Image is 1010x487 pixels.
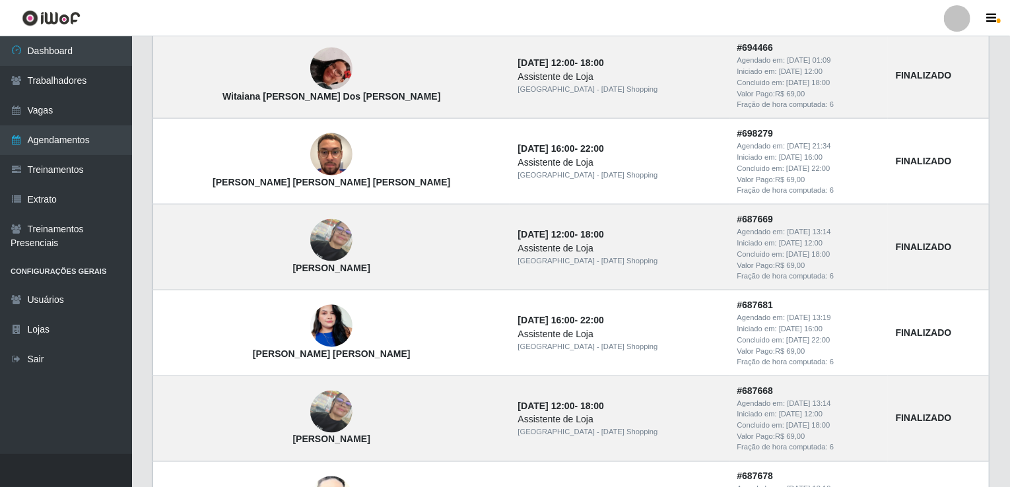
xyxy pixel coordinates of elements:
[737,185,880,196] div: Fração de hora computada: 6
[518,229,575,240] time: [DATE] 12:00
[896,242,952,252] strong: FINALIZADO
[518,229,604,240] strong: -
[737,409,880,420] div: Iniciado em:
[786,164,830,172] time: [DATE] 22:00
[737,335,880,346] div: Concluido em:
[737,271,880,282] div: Fração de hora computada: 6
[518,255,722,267] div: [GEOGRAPHIC_DATA] - [DATE] Shopping
[518,170,722,181] div: [GEOGRAPHIC_DATA] - [DATE] Shopping
[580,143,604,154] time: 22:00
[787,228,830,236] time: [DATE] 13:14
[737,141,880,152] div: Agendado em:
[518,315,604,325] strong: -
[293,434,370,445] strong: [PERSON_NAME]
[737,88,880,100] div: Valor Pago: R$ 69,00
[896,327,952,338] strong: FINALIZADO
[787,313,830,321] time: [DATE] 13:19
[222,91,440,102] strong: Witaiana [PERSON_NAME] Dos [PERSON_NAME]
[518,427,722,438] div: [GEOGRAPHIC_DATA] - [DATE] Shopping
[580,57,604,68] time: 18:00
[518,341,722,352] div: [GEOGRAPHIC_DATA] - [DATE] Shopping
[310,31,353,106] img: Witaiana Renata Oliveira Dos Santos
[253,348,411,359] strong: [PERSON_NAME] [PERSON_NAME]
[737,226,880,238] div: Agendado em:
[518,84,722,95] div: [GEOGRAPHIC_DATA] - [DATE] Shopping
[737,420,880,432] div: Concluido em:
[737,323,880,335] div: Iniciado em:
[737,42,774,53] strong: # 694466
[786,79,830,86] time: [DATE] 18:00
[779,239,823,247] time: [DATE] 12:00
[518,57,575,68] time: [DATE] 12:00
[518,156,722,170] div: Assistente de Loja
[737,471,774,482] strong: # 687678
[518,401,575,411] time: [DATE] 12:00
[779,325,823,333] time: [DATE] 16:00
[310,288,353,364] img: Estefânia da costa Silva
[580,315,604,325] time: 22:00
[787,142,830,150] time: [DATE] 21:34
[518,70,722,84] div: Assistente de Loja
[518,57,604,68] strong: -
[737,249,880,260] div: Concluido em:
[779,153,823,161] time: [DATE] 16:00
[896,70,952,81] strong: FINALIZADO
[787,399,830,407] time: [DATE] 13:14
[310,391,353,433] img: Maria Cristina Vicente Francisco
[737,442,880,453] div: Fração de hora computada: 6
[737,66,880,77] div: Iniciado em:
[518,143,604,154] strong: -
[518,143,575,154] time: [DATE] 16:00
[779,410,823,418] time: [DATE] 12:00
[518,242,722,255] div: Assistente de Loja
[737,99,880,110] div: Fração de hora computada: 6
[737,238,880,249] div: Iniciado em:
[737,214,774,224] strong: # 687669
[737,128,774,139] strong: # 698279
[786,336,830,344] time: [DATE] 22:00
[213,177,450,187] strong: [PERSON_NAME] [PERSON_NAME] [PERSON_NAME]
[518,315,575,325] time: [DATE] 16:00
[518,327,722,341] div: Assistente de Loja
[896,413,952,424] strong: FINALIZADO
[786,250,830,258] time: [DATE] 18:00
[580,401,604,411] time: 18:00
[737,77,880,88] div: Concluido em:
[293,263,370,273] strong: [PERSON_NAME]
[580,229,604,240] time: 18:00
[737,398,880,409] div: Agendado em:
[737,55,880,66] div: Agendado em:
[779,67,823,75] time: [DATE] 12:00
[737,260,880,271] div: Valor Pago: R$ 69,00
[737,312,880,323] div: Agendado em:
[737,432,880,443] div: Valor Pago: R$ 69,00
[896,156,952,166] strong: FINALIZADO
[737,152,880,163] div: Iniciado em:
[737,356,880,368] div: Fração de hora computada: 6
[310,219,353,261] img: Maria Cristina Vicente Francisco
[737,163,880,174] div: Concluido em:
[310,117,353,192] img: Juan Carlos Mendes de Brito
[787,56,830,64] time: [DATE] 01:09
[518,401,604,411] strong: -
[737,346,880,357] div: Valor Pago: R$ 69,00
[786,422,830,430] time: [DATE] 18:00
[518,413,722,427] div: Assistente de Loja
[22,10,81,26] img: CoreUI Logo
[737,385,774,396] strong: # 687668
[737,300,774,310] strong: # 687681
[737,174,880,185] div: Valor Pago: R$ 69,00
